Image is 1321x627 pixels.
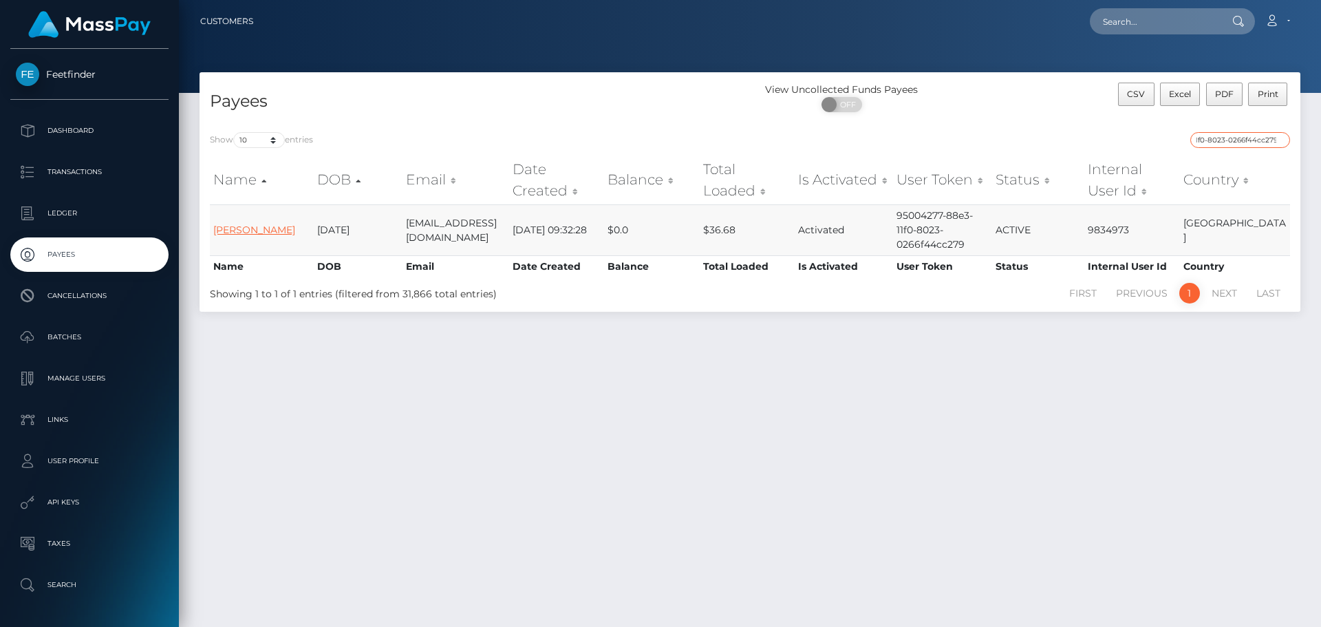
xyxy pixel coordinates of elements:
a: [PERSON_NAME] [213,224,295,236]
p: Search [16,575,163,595]
td: 95004277-88e3-11f0-8023-0266f44cc279 [893,204,993,255]
div: Showing 1 to 1 of 1 entries (filtered from 31,866 total entries) [210,281,648,301]
th: Email: activate to sort column ascending [402,156,509,204]
span: Excel [1169,89,1191,99]
a: Links [10,403,169,437]
th: DOB: activate to sort column descending [314,156,402,204]
p: Transactions [16,162,163,182]
td: [GEOGRAPHIC_DATA] [1180,204,1290,255]
th: User Token [893,255,993,277]
p: Links [16,410,163,430]
a: Manage Users [10,361,169,396]
th: Country [1180,255,1290,277]
p: Manage Users [16,368,163,389]
img: MassPay Logo [28,11,151,38]
a: 1 [1179,283,1200,304]
td: ACTIVE [992,204,1084,255]
th: Internal User Id [1084,255,1179,277]
td: [DATE] [314,204,402,255]
a: API Keys [10,485,169,520]
td: $36.68 [700,204,795,255]
a: User Profile [10,444,169,478]
p: Dashboard [16,120,163,141]
th: User Token: activate to sort column ascending [893,156,993,204]
a: Taxes [10,527,169,561]
div: View Uncollected Funds Payees [750,83,934,97]
th: Total Loaded [700,255,795,277]
span: PDF [1215,89,1234,99]
th: Is Activated [795,255,893,277]
a: Cancellations [10,279,169,313]
p: User Profile [16,451,163,471]
a: Payees [10,237,169,272]
a: Transactions [10,155,169,189]
th: Name [210,255,314,277]
span: Feetfinder [10,68,169,81]
p: API Keys [16,492,163,513]
label: Show entries [210,132,313,148]
input: Search transactions [1190,132,1290,148]
td: Activated [795,204,893,255]
a: Customers [200,7,253,36]
th: Status: activate to sort column ascending [992,156,1084,204]
h4: Payees [210,89,740,114]
a: Batches [10,320,169,354]
p: Ledger [16,203,163,224]
p: Payees [16,244,163,265]
th: Balance: activate to sort column ascending [604,156,700,204]
p: Batches [16,327,163,348]
button: Print [1248,83,1287,106]
a: Search [10,568,169,602]
th: Status [992,255,1084,277]
input: Search... [1090,8,1219,34]
td: $0.0 [604,204,700,255]
td: [EMAIL_ADDRESS][DOMAIN_NAME] [402,204,509,255]
button: PDF [1206,83,1243,106]
th: Balance [604,255,700,277]
th: Is Activated: activate to sort column ascending [795,156,893,204]
a: Dashboard [10,114,169,148]
td: [DATE] 09:32:28 [509,204,605,255]
th: Name: activate to sort column ascending [210,156,314,204]
span: OFF [829,97,863,112]
th: DOB [314,255,402,277]
th: Email [402,255,509,277]
th: Total Loaded: activate to sort column ascending [700,156,795,204]
span: Print [1258,89,1278,99]
th: Country: activate to sort column ascending [1180,156,1290,204]
img: Feetfinder [16,63,39,86]
th: Date Created [509,255,605,277]
span: CSV [1127,89,1145,99]
p: Taxes [16,533,163,554]
button: CSV [1118,83,1154,106]
select: Showentries [233,132,285,148]
td: 9834973 [1084,204,1179,255]
p: Cancellations [16,286,163,306]
th: Internal User Id: activate to sort column ascending [1084,156,1179,204]
th: Date Created: activate to sort column ascending [509,156,605,204]
a: Ledger [10,196,169,231]
button: Excel [1160,83,1201,106]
